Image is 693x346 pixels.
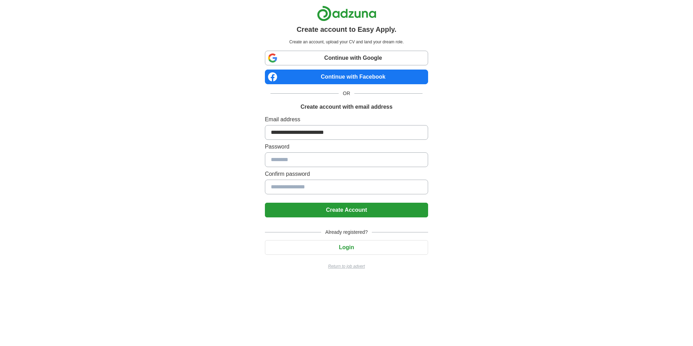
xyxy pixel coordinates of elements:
[297,24,397,35] h1: Create account to Easy Apply.
[265,203,428,217] button: Create Account
[339,90,354,97] span: OR
[266,39,427,45] p: Create an account, upload your CV and land your dream role.
[265,51,428,65] a: Continue with Google
[265,143,428,151] label: Password
[321,229,372,236] span: Already registered?
[317,6,376,21] img: Adzuna logo
[265,263,428,269] a: Return to job advert
[265,244,428,250] a: Login
[265,70,428,84] a: Continue with Facebook
[265,240,428,255] button: Login
[265,115,428,124] label: Email address
[301,103,392,111] h1: Create account with email address
[265,170,428,178] label: Confirm password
